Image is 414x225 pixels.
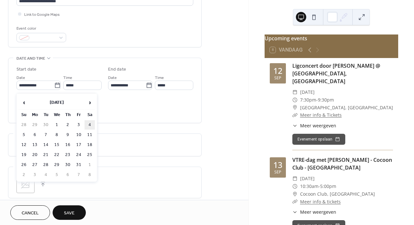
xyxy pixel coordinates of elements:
[16,175,35,193] div: ;
[63,130,73,140] td: 9
[74,140,84,150] td: 17
[22,210,39,217] span: Cancel
[320,182,336,190] span: 5:00pm
[41,140,51,150] td: 14
[24,11,60,18] span: Link to Google Maps
[300,88,315,96] span: [DATE]
[300,112,342,118] a: Meer info & Tickets
[85,170,95,180] td: 8
[41,130,51,140] td: 7
[52,130,62,140] td: 8
[64,210,75,217] span: Save
[85,130,95,140] td: 11
[274,170,281,174] div: sep
[85,110,95,120] th: Sa
[30,170,40,180] td: 3
[292,209,298,215] div: ​
[292,156,392,171] a: VTRE-dag met [PERSON_NAME] - Cocoon Club - [GEOGRAPHIC_DATA]
[273,161,282,169] div: 13
[265,34,398,42] div: Upcoming events
[30,120,40,130] td: 29
[19,170,29,180] td: 2
[108,66,126,73] div: End date
[16,55,45,62] span: Date and time
[41,150,51,160] td: 21
[16,74,25,81] span: Date
[108,74,117,81] span: Date
[63,140,73,150] td: 16
[63,120,73,130] td: 2
[52,170,62,180] td: 5
[300,199,341,205] a: Meer info & tickets
[318,182,320,190] span: -
[41,160,51,170] td: 28
[316,96,318,104] span: -
[155,74,164,81] span: Time
[19,120,29,130] td: 28
[292,111,298,119] div: ​
[300,122,336,129] span: Meer weergeven
[273,67,282,75] div: 12
[10,205,50,220] button: Cancel
[292,182,298,190] div: ​
[292,104,298,112] div: ​
[19,160,29,170] td: 26
[85,150,95,160] td: 25
[300,190,375,198] span: Cocoon Club, [GEOGRAPHIC_DATA]
[85,96,95,109] span: ›
[63,110,73,120] th: Th
[85,120,95,130] td: 4
[52,160,62,170] td: 29
[41,110,51,120] th: Tu
[74,160,84,170] td: 31
[16,66,36,73] div: Start date
[292,122,336,129] button: ​Meer weergeven
[292,190,298,198] div: ​
[85,160,95,170] td: 1
[292,88,298,96] div: ​
[292,122,298,129] div: ​
[63,150,73,160] td: 23
[16,25,65,32] div: Event color
[292,198,298,206] div: ​
[19,110,29,120] th: Su
[52,120,62,130] td: 1
[74,170,84,180] td: 7
[30,160,40,170] td: 27
[63,74,72,81] span: Time
[30,130,40,140] td: 6
[30,150,40,160] td: 20
[292,62,380,85] a: Ligconcert door [PERSON_NAME] @ [GEOGRAPHIC_DATA], [GEOGRAPHIC_DATA]
[52,140,62,150] td: 15
[74,110,84,120] th: Fr
[274,76,281,80] div: sep
[63,160,73,170] td: 30
[52,150,62,160] td: 22
[292,96,298,104] div: ​
[85,140,95,150] td: 18
[292,175,298,182] div: ​
[292,209,336,215] button: ​Meer weergeven
[30,140,40,150] td: 13
[300,96,316,104] span: 7:30pm
[74,130,84,140] td: 10
[19,150,29,160] td: 19
[19,130,29,140] td: 5
[292,134,345,145] button: Evenement opslaan
[300,175,315,182] span: [DATE]
[300,182,318,190] span: 10:30am
[74,150,84,160] td: 24
[52,110,62,120] th: We
[41,120,51,130] td: 30
[74,120,84,130] td: 3
[63,170,73,180] td: 6
[30,96,84,110] th: [DATE]
[19,96,29,109] span: ‹
[30,110,40,120] th: Mo
[53,205,86,220] button: Save
[41,170,51,180] td: 4
[300,104,393,112] span: [GEOGRAPHIC_DATA], [GEOGRAPHIC_DATA]
[300,209,336,215] span: Meer weergeven
[318,96,334,104] span: 9:30pm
